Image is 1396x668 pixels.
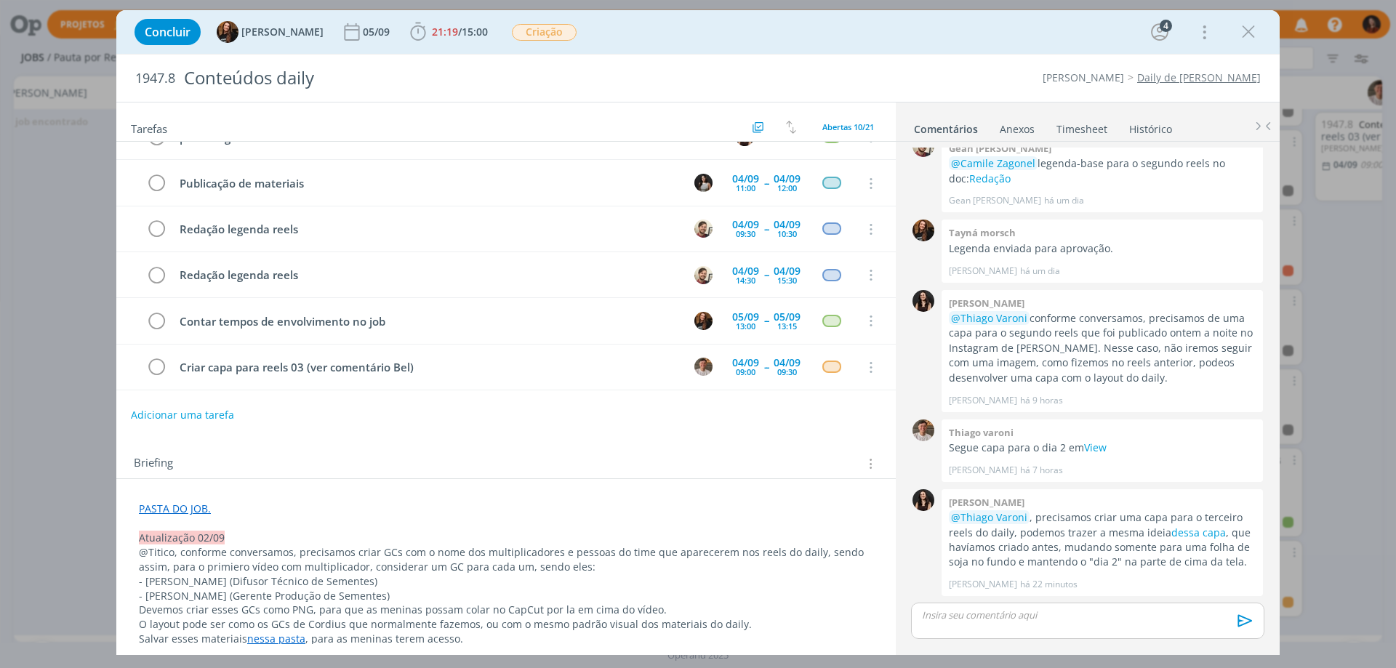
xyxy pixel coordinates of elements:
div: 09:30 [736,230,755,238]
span: @Thiago Varoni [951,311,1027,325]
button: T [692,356,714,378]
button: T[PERSON_NAME] [217,21,324,43]
div: 05/09 [774,312,801,322]
b: Gean [PERSON_NAME] [949,142,1051,155]
a: Daily de [PERSON_NAME] [1137,71,1261,84]
b: [PERSON_NAME] [949,297,1024,310]
span: @Thiago Varoni [951,510,1027,524]
div: 05/09 [363,27,393,37]
div: Publicação de materiais [173,174,681,193]
p: [PERSON_NAME] [949,265,1017,278]
div: 04/09 [732,358,759,368]
p: Gean [PERSON_NAME] [949,194,1041,207]
a: PASTA DO JOB. [139,502,211,515]
p: legenda-base para o segundo reels no doc: [949,156,1256,186]
div: 13:15 [777,322,797,330]
button: G [692,264,714,286]
span: há 9 horas [1020,394,1063,407]
div: 13:00 [736,322,755,330]
a: dessa capa [1171,526,1226,539]
span: -- [764,362,769,372]
a: Comentários [913,116,979,137]
button: 4 [1148,20,1171,44]
img: T [694,312,713,330]
span: há 22 minutos [1020,578,1078,591]
span: Concluir [145,26,190,38]
span: -- [764,224,769,234]
span: 1947.8 [135,71,175,86]
img: T [912,220,934,241]
p: [PERSON_NAME] [949,394,1017,407]
div: 09:30 [777,368,797,376]
a: nessa pasta [247,632,305,645]
div: 15:30 [777,276,797,284]
div: 04/09 [732,220,759,230]
span: há 7 horas [1020,464,1063,477]
p: [PERSON_NAME] [949,578,1017,591]
img: C [694,174,713,192]
div: 11:00 [736,184,755,192]
div: 14:30 [736,276,755,284]
a: Histórico [1128,116,1173,137]
button: Concluir [135,19,201,45]
img: G [694,220,713,238]
img: T [912,419,934,441]
img: T [217,21,238,43]
p: - [PERSON_NAME] (Difusor Técnico de Sementes) [139,574,873,589]
div: Contar tempos de envolvimento no job [173,313,681,331]
div: 10:30 [777,230,797,238]
div: Criar capa para reels 03 (ver comentário Bel) [173,358,681,377]
p: [PERSON_NAME] [949,464,1017,477]
div: Redação legenda reels [173,266,681,284]
span: -- [764,178,769,188]
span: 15:00 [462,25,488,39]
p: Salvar esses materiais , para as meninas terem acesso. [139,632,873,646]
a: View [1084,440,1107,454]
img: T [694,358,713,376]
span: há um dia [1020,265,1060,278]
button: Criação [511,23,577,41]
div: Redação legenda reels [173,220,681,238]
img: I [912,489,934,511]
span: Tarefas [131,118,167,136]
div: 04/09 [774,358,801,368]
span: @Camile Zagonel [951,156,1035,170]
div: 04/09 [774,174,801,184]
span: Criação [512,24,577,41]
span: -- [764,270,769,280]
img: G [694,266,713,284]
span: [PERSON_NAME] [241,27,324,37]
a: Timesheet [1056,116,1108,137]
p: Legenda enviada para aprovação. [949,241,1256,256]
button: 21:19/15:00 [406,20,492,44]
div: 4 [1160,20,1172,32]
div: 04/09 [732,266,759,276]
div: 04/09 [732,174,759,184]
p: O layout pode ser como os GCs de Cordius que normalmente fazemos, ou com o mesmo padrão visual do... [139,617,873,632]
div: 09:00 [736,368,755,376]
p: Devemos criar esses GCs como PNG, para que as meninas possam colar no CapCut por la em cima do ví... [139,603,873,617]
button: C [692,172,714,194]
button: T [692,310,714,331]
div: 04/09 [774,266,801,276]
span: Atualização 02/09 [139,531,225,544]
div: 04/09 [774,220,801,230]
p: conforme conversamos, precisamos de uma capa para o segundo reels que foi publicado ontem a noite... [949,311,1256,385]
img: I [912,290,934,312]
p: - [PERSON_NAME] (Gerente Produção de Sementes) [139,589,873,603]
div: Conteúdos daily [178,60,786,96]
b: [PERSON_NAME] [949,496,1024,509]
button: G [692,218,714,240]
p: , precisamos criar uma capa para o terceiro reels do daily, podemos trazer a mesma ideia , que ha... [949,510,1256,570]
a: [PERSON_NAME] [1043,71,1124,84]
span: 21:19 [432,25,458,39]
p: @Titico, conforme conversamos, precisamos criar GCs com o nome dos multiplicadores e pessoas do t... [139,545,873,574]
a: Redação [969,172,1011,185]
div: 12:00 [777,184,797,192]
img: arrow-down-up.svg [786,121,796,134]
div: Anexos [1000,122,1035,137]
button: Adicionar uma tarefa [130,402,235,428]
div: 05/09 [732,312,759,322]
div: dialog [116,10,1280,655]
span: há um dia [1044,194,1084,207]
